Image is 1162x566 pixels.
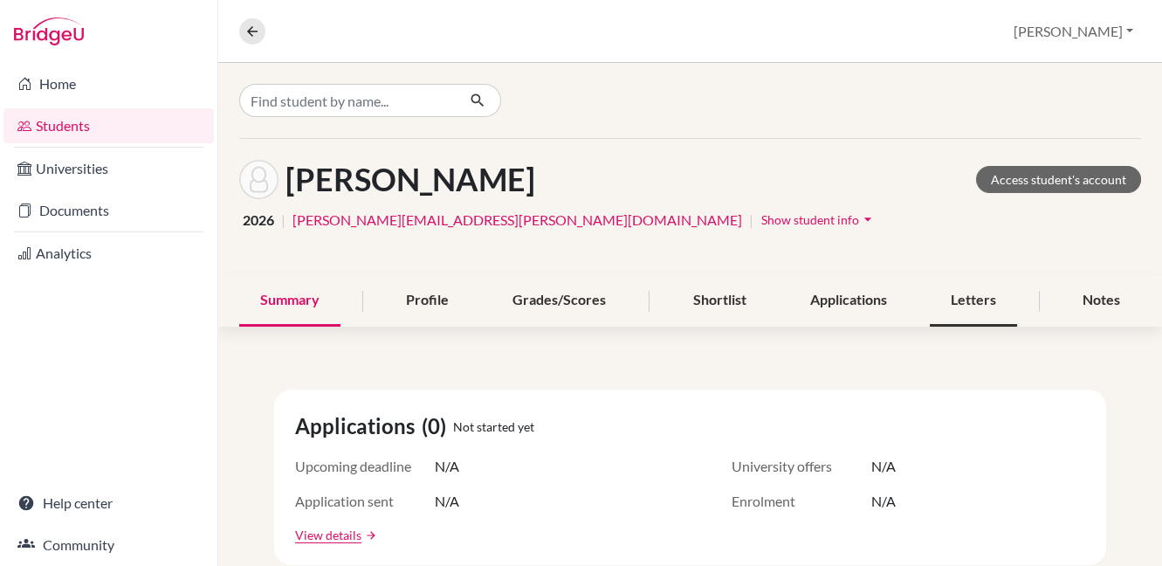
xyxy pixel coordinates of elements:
[1062,275,1141,327] div: Notes
[453,418,534,436] span: Not started yet
[761,212,859,227] span: Show student info
[3,66,214,101] a: Home
[789,275,908,327] div: Applications
[871,491,896,512] span: N/A
[3,528,214,563] a: Community
[295,411,422,442] span: Applications
[732,491,871,512] span: Enrolment
[435,491,459,512] span: N/A
[749,210,753,231] span: |
[295,526,361,544] a: View details
[859,211,877,228] i: arrow_drop_down
[976,166,1141,193] a: Access student's account
[239,275,340,327] div: Summary
[361,529,377,542] a: arrow_forward
[292,210,742,231] a: [PERSON_NAME][EMAIL_ADDRESS][PERSON_NAME][DOMAIN_NAME]
[3,236,214,271] a: Analytics
[732,456,871,477] span: University offers
[760,206,877,233] button: Show student infoarrow_drop_down
[492,275,627,327] div: Grades/Scores
[930,275,1017,327] div: Letters
[295,491,435,512] span: Application sent
[239,84,456,117] input: Find student by name...
[3,108,214,143] a: Students
[243,210,274,231] span: 2026
[385,275,470,327] div: Profile
[871,456,896,477] span: N/A
[3,193,214,228] a: Documents
[3,151,214,186] a: Universities
[1006,15,1141,48] button: [PERSON_NAME]
[14,17,84,45] img: Bridge-U
[3,486,214,521] a: Help center
[672,275,767,327] div: Shortlist
[281,210,285,231] span: |
[295,456,435,477] span: Upcoming deadline
[239,160,278,199] img: Ella Ravindranathan's avatar
[435,456,459,477] span: N/A
[422,411,453,442] span: (0)
[285,161,535,198] h1: [PERSON_NAME]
